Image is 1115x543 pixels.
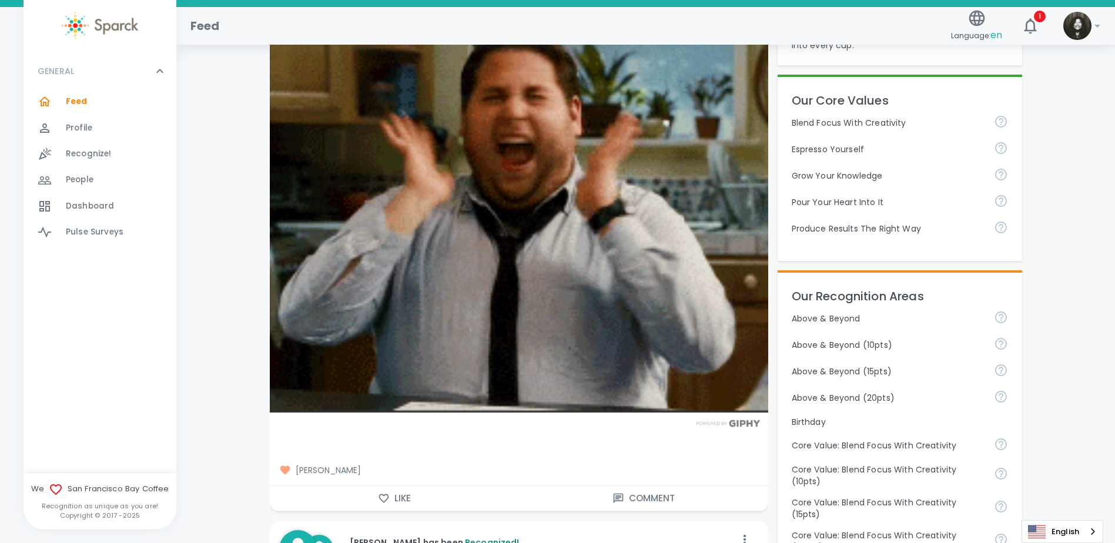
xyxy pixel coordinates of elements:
[66,96,88,108] span: Feed
[66,122,92,134] span: Profile
[66,174,93,186] span: People
[24,482,176,497] span: We San Francisco Bay Coffee
[994,220,1008,234] svg: Find success working together and doing the right thing
[792,196,985,208] p: Pour Your Heart Into It
[792,313,985,324] p: Above & Beyond
[792,287,1008,306] p: Our Recognition Areas
[792,366,985,377] p: Above & Beyond (15pts)
[693,420,764,427] img: Powered by GIPHY
[24,53,176,89] div: GENERAL
[792,117,985,129] p: Blend Focus With Creativity
[66,200,114,212] span: Dashboard
[792,143,985,155] p: Espresso Yourself
[1022,521,1103,542] a: English
[24,501,176,511] p: Recognition as unique as you are!
[1016,12,1044,40] button: 1
[792,91,1008,110] p: Our Core Values
[519,486,768,511] button: Comment
[1022,520,1103,543] div: Language
[24,141,176,167] a: Recognize!
[792,392,985,404] p: Above & Beyond (20pts)
[792,497,985,520] p: Core Value: Blend Focus With Creativity (15pts)
[994,467,1008,481] svg: Achieve goals today and innovate for tomorrow
[38,65,74,77] p: GENERAL
[990,28,1002,42] span: en
[951,28,1002,43] span: Language:
[62,12,138,39] img: Sparck logo
[994,310,1008,324] svg: For going above and beyond!
[994,194,1008,208] svg: Come to work to make a difference in your own way
[279,464,759,476] span: [PERSON_NAME]
[24,12,176,39] a: Sparck logo
[24,89,176,115] a: Feed
[994,337,1008,351] svg: For going above and beyond!
[1022,520,1103,543] aside: Language selected: English
[994,437,1008,451] svg: Achieve goals today and innovate for tomorrow
[1034,11,1046,22] span: 1
[24,193,176,219] a: Dashboard
[1063,12,1091,40] img: Picture of Angel
[792,223,985,234] p: Produce Results The Right Way
[24,511,176,520] p: Copyright © 2017 - 2025
[792,464,985,487] p: Core Value: Blend Focus With Creativity (10pts)
[994,500,1008,514] svg: Achieve goals today and innovate for tomorrow
[994,363,1008,377] svg: For going above and beyond!
[270,486,519,511] button: Like
[994,115,1008,129] svg: Achieve goals today and innovate for tomorrow
[66,148,112,160] span: Recognize!
[946,5,1007,47] button: Language:en
[792,170,985,182] p: Grow Your Knowledge
[24,219,176,245] a: Pulse Surveys
[994,141,1008,155] svg: Share your voice and your ideas
[24,115,176,141] a: Profile
[792,416,1008,428] p: Birthday
[66,226,123,238] span: Pulse Surveys
[24,167,176,193] a: People
[792,339,985,351] p: Above & Beyond (10pts)
[190,16,220,35] h1: Feed
[792,440,985,451] p: Core Value: Blend Focus With Creativity
[24,89,176,250] div: GENERAL
[994,390,1008,404] svg: For going above and beyond!
[994,167,1008,182] svg: Follow your curiosity and learn together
